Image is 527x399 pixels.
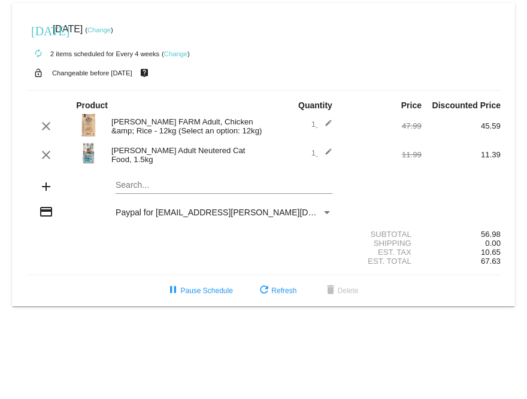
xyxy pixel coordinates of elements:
div: Subtotal [343,230,422,239]
mat-icon: refresh [257,284,271,298]
div: Shipping [343,239,422,248]
mat-icon: lock_open [31,65,46,81]
strong: Price [401,100,422,110]
mat-icon: add [39,179,53,194]
img: 75584.jpg [76,113,100,137]
div: Est. Tax [343,248,422,257]
span: Paypal for [EMAIL_ADDRESS][PERSON_NAME][DOMAIN_NAME] [116,208,367,217]
div: 45.59 [422,121,501,130]
mat-icon: edit [318,148,332,162]
div: 11.39 [422,150,501,159]
button: Pause Schedule [156,280,242,301]
small: Changeable before [DATE] [52,69,132,77]
strong: Product [76,100,108,110]
mat-icon: live_help [137,65,152,81]
strong: Quantity [298,100,332,110]
span: Refresh [257,287,296,295]
div: 47.99 [343,121,422,130]
span: 10.65 [481,248,501,257]
span: 1 [311,148,332,157]
mat-icon: edit [318,119,332,133]
div: 56.98 [422,230,501,239]
mat-icon: credit_card [39,205,53,219]
span: 67.63 [481,257,501,266]
button: Refresh [247,280,306,301]
span: Pause Schedule [166,287,232,295]
mat-icon: autorenew [31,47,46,61]
mat-icon: delete [323,284,338,298]
small: ( ) [85,26,113,33]
strong: Discounted Price [432,100,501,110]
small: ( ) [162,50,190,57]
span: Delete [323,287,359,295]
a: Change [164,50,187,57]
div: Est. Total [343,257,422,266]
div: [PERSON_NAME] Adult Neutered Cat Food, 1.5kg [105,146,263,164]
mat-icon: clear [39,148,53,162]
mat-icon: pause [166,284,180,298]
button: Delete [314,280,368,301]
span: 0.00 [485,239,501,248]
a: Change [87,26,111,33]
mat-select: Payment Method [116,208,332,217]
input: Search... [116,181,332,190]
small: 2 items scheduled for Every 4 weeks [26,50,159,57]
img: 36602.jpg [76,142,100,166]
div: [PERSON_NAME] FARM Adult, Chicken &amp; Rice - 12kg (Select an option: 12kg) [105,117,263,135]
div: 11.99 [343,150,422,159]
mat-icon: [DATE] [31,23,46,37]
span: 1 [311,120,332,129]
mat-icon: clear [39,119,53,133]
